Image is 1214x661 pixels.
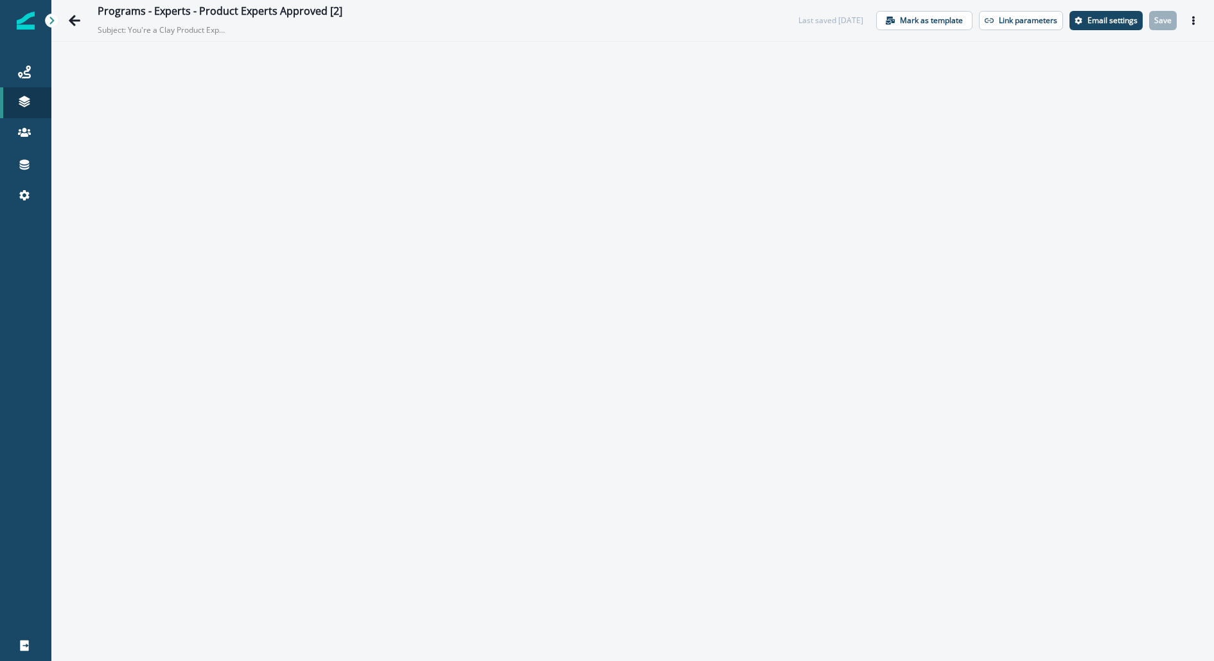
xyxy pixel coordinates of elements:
[62,8,87,33] button: Go back
[1087,16,1138,25] p: Email settings
[1149,11,1177,30] button: Save
[98,19,226,36] p: Subject: You're a Clay Product Expert!
[979,11,1063,30] button: Link parameters
[17,12,35,30] img: Inflection
[1154,16,1172,25] p: Save
[999,16,1057,25] p: Link parameters
[798,15,863,26] div: Last saved [DATE]
[900,16,963,25] p: Mark as template
[98,5,342,19] div: Programs - Experts - Product Experts Approved [2]
[1183,11,1204,30] button: Actions
[876,11,972,30] button: Mark as template
[1069,11,1143,30] button: Settings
